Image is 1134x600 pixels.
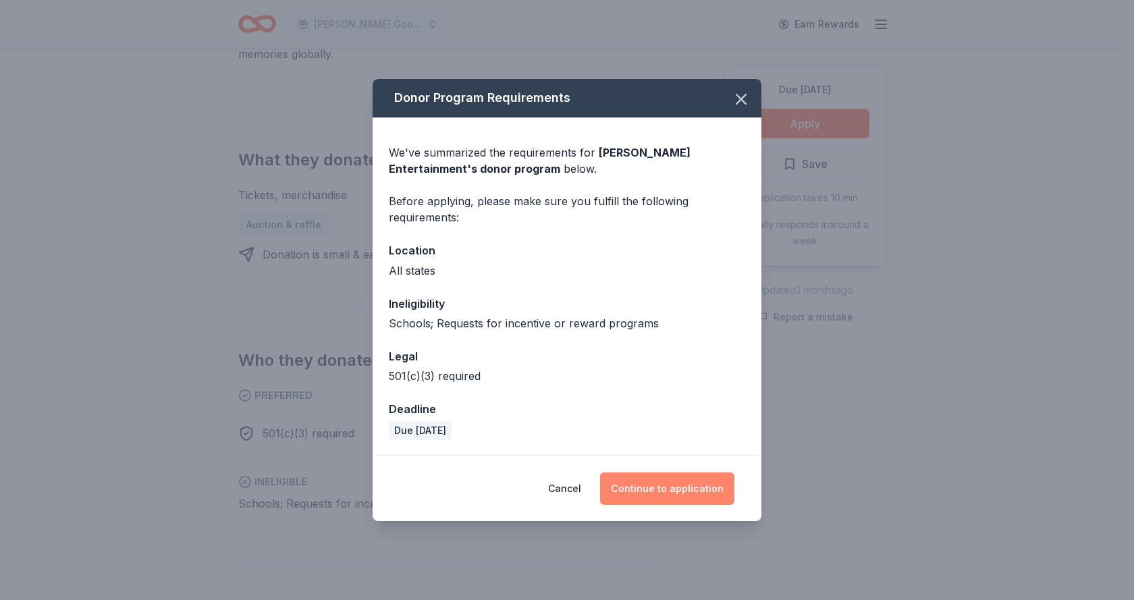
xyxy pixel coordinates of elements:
div: Deadline [389,400,745,418]
button: Cancel [548,472,581,505]
div: Before applying, please make sure you fulfill the following requirements: [389,193,745,225]
div: Due [DATE] [389,421,452,440]
div: Donor Program Requirements [373,79,761,117]
div: Schools; Requests for incentive or reward programs [389,315,745,331]
button: Continue to application [600,472,734,505]
div: 501(c)(3) required [389,368,745,384]
div: We've summarized the requirements for below. [389,144,745,177]
div: All states [389,263,745,279]
div: Location [389,242,745,259]
div: Legal [389,348,745,365]
div: Ineligibility [389,295,745,312]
